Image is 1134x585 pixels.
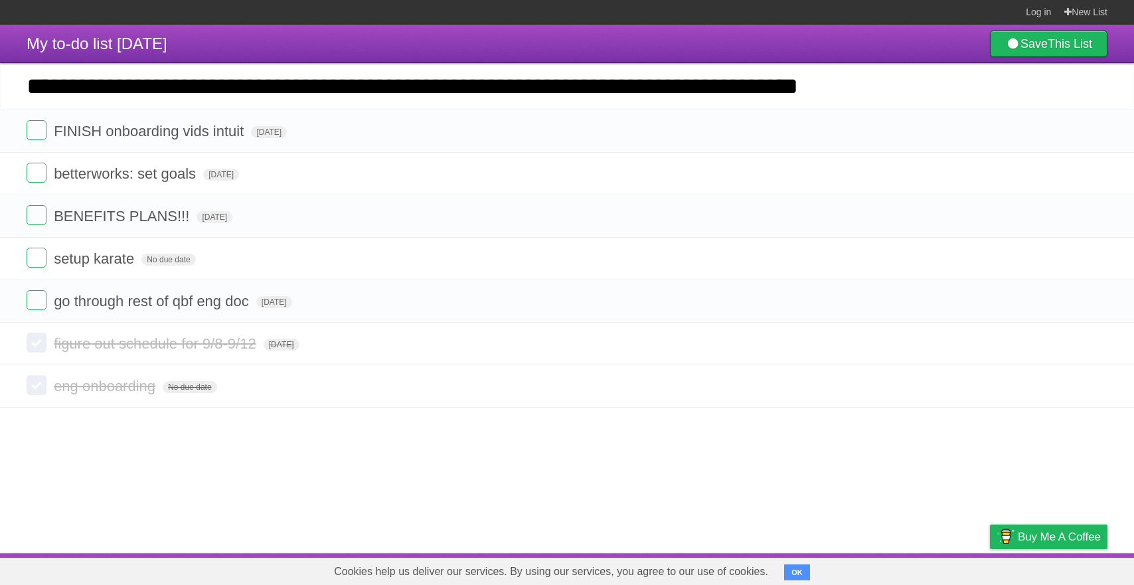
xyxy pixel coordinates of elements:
[264,339,299,351] span: [DATE]
[203,169,239,181] span: [DATE]
[27,290,46,310] label: Done
[54,208,193,224] span: BENEFITS PLANS!!!
[251,126,287,138] span: [DATE]
[54,293,252,309] span: go through rest of qbf eng doc
[197,211,232,223] span: [DATE]
[857,556,911,582] a: Developers
[27,120,46,140] label: Done
[54,378,159,394] span: eng onboarding
[256,296,292,308] span: [DATE]
[54,165,199,182] span: betterworks: set goals
[163,381,216,393] span: No due date
[27,35,167,52] span: My to-do list [DATE]
[54,250,137,267] span: setup karate
[27,248,46,268] label: Done
[27,375,46,395] label: Done
[1048,37,1092,50] b: This List
[990,31,1107,57] a: SaveThis List
[141,254,195,266] span: No due date
[784,564,810,580] button: OK
[990,525,1107,549] a: Buy me a coffee
[54,123,247,139] span: FINISH onboarding vids intuit
[1018,525,1101,548] span: Buy me a coffee
[321,558,781,585] span: Cookies help us deliver our services. By using our services, you agree to our use of cookies.
[54,335,260,352] span: figure out schedule for 9/8-9/12
[928,556,957,582] a: Terms
[27,333,46,353] label: Done
[997,525,1014,548] img: Buy me a coffee
[813,556,841,582] a: About
[27,163,46,183] label: Done
[973,556,1007,582] a: Privacy
[1024,556,1107,582] a: Suggest a feature
[27,205,46,225] label: Done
